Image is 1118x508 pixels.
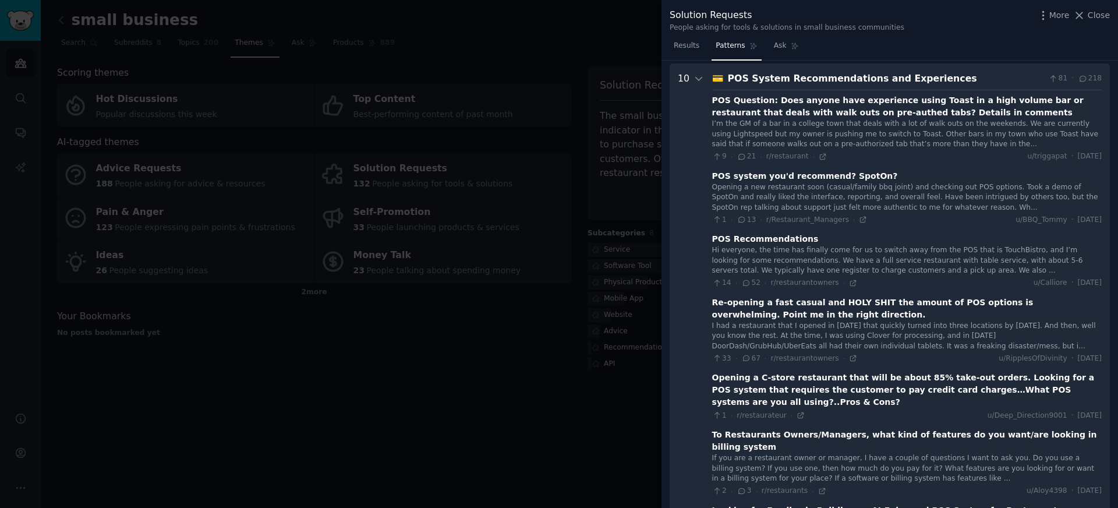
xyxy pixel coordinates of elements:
[1027,151,1067,162] span: u/triggapat
[1071,354,1074,364] span: ·
[712,486,727,496] span: 2
[712,321,1102,352] div: I had a restaurant that I opened in [DATE] that quickly turned into three locations by [DATE]. An...
[760,153,762,161] span: ·
[712,151,727,162] span: 9
[766,152,809,160] span: r/restaurant
[770,354,838,362] span: r/restaurantowners
[1073,9,1110,22] button: Close
[712,297,1102,321] div: Re-opening a fast casual and HOLY SHIT the amount of POS options is overwhelming. Point me in the...
[712,429,1102,453] div: To Restaurants Owners/Managers, what kind of features do you want/are looking in billing system
[1049,9,1070,22] span: More
[712,278,731,288] span: 14
[712,411,727,421] span: 1
[1078,278,1102,288] span: [DATE]
[1034,278,1067,288] span: u/Calliore
[712,37,761,61] a: Patterns
[670,8,904,23] div: Solution Requests
[1071,215,1074,225] span: ·
[712,372,1102,408] div: Opening a C-store restaurant that will be about 85% take-out orders. Looking for a POS system tha...
[755,487,757,495] span: ·
[770,278,838,287] span: r/restaurantowners
[1078,411,1102,421] span: [DATE]
[1027,486,1067,496] span: u/Aloy4398
[813,153,815,161] span: ·
[737,486,751,496] span: 3
[1071,278,1074,288] span: ·
[1071,73,1074,84] span: ·
[1078,354,1102,364] span: [DATE]
[812,487,813,495] span: ·
[674,41,699,51] span: Results
[712,354,731,364] span: 33
[712,170,898,182] div: POS system you'd recommend? SpotOn?
[712,453,1102,484] div: If you are a restaurant owner or manager, I have a couple of questions I want to ask you. Do you ...
[670,23,904,33] div: People asking for tools & solutions in small business communities
[737,411,787,419] span: r/restaurateur
[712,233,819,245] div: POS Recommendations
[1078,215,1102,225] span: [DATE]
[1078,151,1102,162] span: [DATE]
[1088,9,1110,22] span: Close
[760,216,762,224] span: ·
[712,245,1102,276] div: Hi everyone, the time has finally come for us to switch away from the POS that is TouchBistro, an...
[791,411,792,419] span: ·
[765,354,766,362] span: ·
[735,354,737,362] span: ·
[1071,151,1074,162] span: ·
[728,72,1045,86] div: POS System Recommendations and Experiences
[774,41,787,51] span: Ask
[670,37,703,61] a: Results
[1071,486,1074,496] span: ·
[766,216,849,224] span: r/Restaurant_Managers
[712,94,1102,119] div: POS Question: Does anyone have experience using Toast in a high volume bar or restaurant that dea...
[1048,73,1067,84] span: 81
[988,411,1067,421] span: u/Deep_Direction9001
[735,279,737,287] span: ·
[741,278,760,288] span: 52
[737,215,756,225] span: 13
[765,279,766,287] span: ·
[712,182,1102,213] div: Opening a new restaurant soon (casual/family bbq joint) and checking out POS options. Took a demo...
[1078,73,1102,84] span: 218
[1078,486,1102,496] span: [DATE]
[1016,215,1067,225] span: u/BBQ_Tommy
[731,153,733,161] span: ·
[853,216,855,224] span: ·
[1037,9,1070,22] button: More
[712,119,1102,150] div: I’m the GM of a bar in a college town that deals with a lot of walk outs on the weekends. We are ...
[741,354,760,364] span: 67
[712,215,727,225] span: 1
[770,37,803,61] a: Ask
[712,73,724,84] span: 💳
[762,486,808,495] span: r/restaurants
[1071,411,1074,421] span: ·
[731,411,733,419] span: ·
[999,354,1067,364] span: u/RipplesOfDivinity
[731,487,733,495] span: ·
[731,216,733,224] span: ·
[737,151,756,162] span: 21
[716,41,745,51] span: Patterns
[843,354,845,362] span: ·
[843,279,845,287] span: ·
